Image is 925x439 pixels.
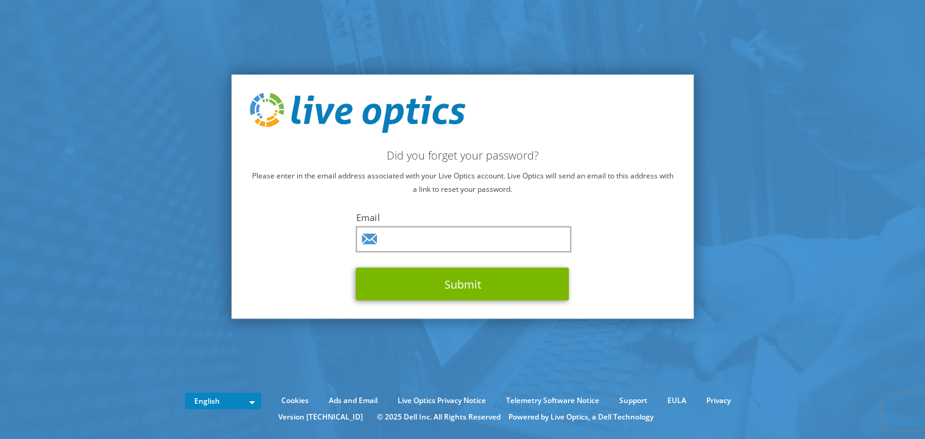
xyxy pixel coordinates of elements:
a: EULA [658,394,695,407]
a: Support [610,394,656,407]
p: Please enter in the email address associated with your Live Optics account. Live Optics will send... [250,169,676,195]
a: Cookies [272,394,318,407]
button: Submit [356,267,569,300]
a: Live Optics Privacy Notice [389,394,495,407]
img: live_optics_svg.svg [250,93,465,133]
li: Powered by Live Optics, a Dell Technology [508,410,653,424]
h2: Did you forget your password? [250,148,676,161]
a: Ads and Email [320,394,387,407]
li: © 2025 Dell Inc. All Rights Reserved [371,410,507,424]
a: Privacy [697,394,740,407]
a: Telemetry Software Notice [497,394,608,407]
label: Email [356,211,569,223]
li: Version [TECHNICAL_ID] [272,410,369,424]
